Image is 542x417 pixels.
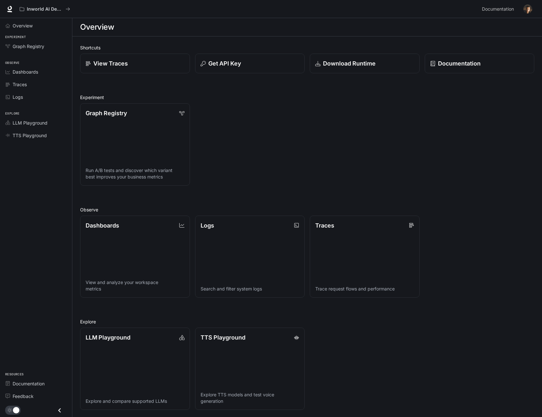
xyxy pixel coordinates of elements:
a: LLM PlaygroundExplore and compare supported LLMs [80,328,190,410]
a: TracesTrace request flows and performance [310,216,420,298]
span: TTS Playground [13,132,47,139]
a: TTS Playground [3,130,69,141]
p: Inworld AI Demos [27,6,63,12]
h2: Explore [80,318,534,325]
p: Download Runtime [323,59,376,68]
span: Traces [13,81,27,88]
p: View and analyze your workspace metrics [86,279,184,292]
p: Explore and compare supported LLMs [86,398,184,404]
a: TTS PlaygroundExplore TTS models and test voice generation [195,328,305,410]
span: Logs [13,94,23,100]
a: View Traces [80,54,190,73]
p: Get API Key [208,59,241,68]
a: Overview [3,20,69,31]
h1: Overview [80,21,114,34]
button: Close drawer [52,404,67,417]
img: User avatar [523,5,532,14]
a: LLM Playground [3,117,69,128]
p: Graph Registry [86,109,127,117]
a: Dashboards [3,66,69,77]
p: Run A/B tests and discover which variant best improves your business metrics [86,167,184,180]
span: Dark mode toggle [13,406,19,413]
p: View Traces [93,59,128,68]
a: Traces [3,79,69,90]
h2: Shortcuts [80,44,534,51]
a: Feedback [3,391,69,402]
button: All workspaces [17,3,73,15]
h2: Observe [80,206,534,213]
a: DashboardsView and analyze your workspace metrics [80,216,190,298]
span: Documentation [13,380,45,387]
p: Dashboards [86,221,119,230]
a: Graph RegistryRun A/B tests and discover which variant best improves your business metrics [80,103,190,186]
span: Dashboards [13,68,38,75]
a: Documentation [425,54,535,73]
p: Trace request flows and performance [315,286,414,292]
p: Traces [315,221,334,230]
span: Documentation [482,5,514,13]
button: User avatar [521,3,534,15]
span: Overview [13,22,33,29]
a: Documentation [3,378,69,389]
span: LLM Playground [13,119,47,126]
a: Documentation [479,3,519,15]
span: Feedback [13,393,34,400]
p: Search and filter system logs [201,286,299,292]
p: LLM Playground [86,333,130,342]
span: Graph Registry [13,43,44,50]
p: Documentation [438,59,481,68]
p: Logs [201,221,214,230]
a: Graph Registry [3,41,69,52]
a: Logs [3,91,69,103]
p: Explore TTS models and test voice generation [201,392,299,404]
button: Get API Key [195,54,305,73]
a: Download Runtime [310,54,420,73]
h2: Experiment [80,94,534,101]
a: LogsSearch and filter system logs [195,216,305,298]
p: TTS Playground [201,333,245,342]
